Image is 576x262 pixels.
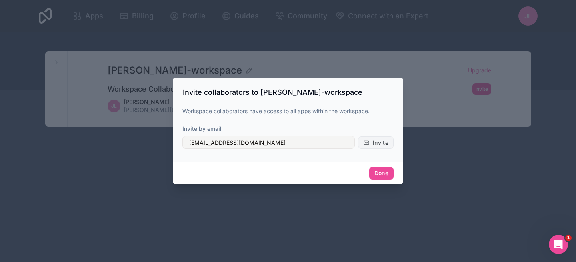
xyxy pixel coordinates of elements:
[182,107,394,115] p: Workspace collaborators have access to all apps within the workspace.
[183,88,362,97] h3: Invite collaborators to [PERSON_NAME]-workspace
[373,139,388,146] span: Invite
[565,235,572,241] span: 1
[358,136,394,149] button: Invite
[182,136,355,149] input: teammate@example.com
[182,125,222,133] label: Invite by email
[549,235,568,254] iframe: Intercom live chat
[369,167,394,180] button: Done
